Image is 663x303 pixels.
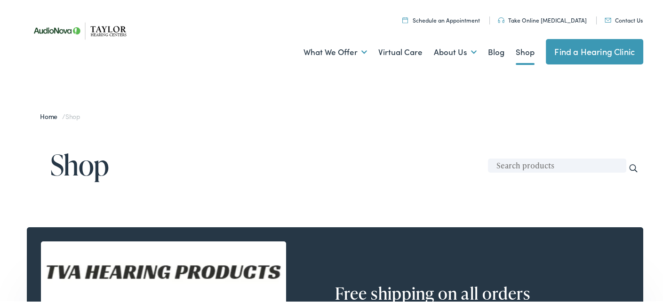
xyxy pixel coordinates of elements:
span: Shop [65,110,80,120]
input: Search products [488,157,626,171]
a: Shop [516,33,535,68]
h2: Free shipping on all orders [335,282,580,302]
a: Contact Us [605,15,643,23]
a: What We Offer [304,33,367,68]
a: Blog [488,33,504,68]
a: Find a Hearing Clinic [546,38,643,63]
input: Search [628,162,639,172]
span: / [40,110,80,120]
a: About Us [434,33,477,68]
img: utility icon [402,16,408,22]
a: Home [40,110,62,120]
img: utility icon [498,16,504,22]
a: Virtual Care [378,33,423,68]
h1: Shop [50,148,643,179]
a: Schedule an Appointment [402,15,480,23]
a: Take Online [MEDICAL_DATA] [498,15,587,23]
img: utility icon [605,16,611,21]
